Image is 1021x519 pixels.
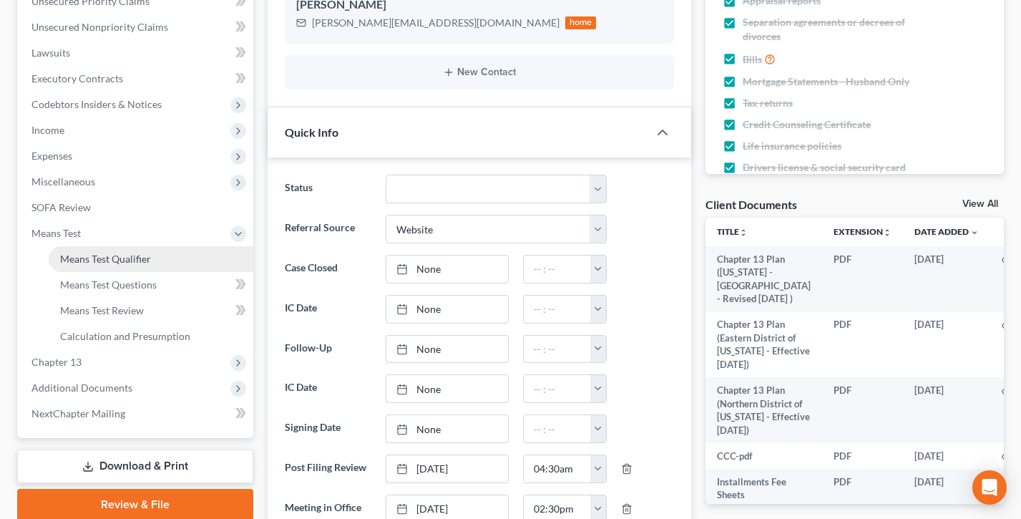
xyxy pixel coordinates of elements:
[822,377,903,443] td: PDF
[914,226,979,237] a: Date Added expand_more
[743,117,871,132] span: Credit Counseling Certificate
[739,228,748,237] i: unfold_more
[296,67,663,78] button: New Contact
[60,330,190,342] span: Calculation and Presumption
[822,246,903,312] td: PDF
[970,228,979,237] i: expand_more
[822,443,903,469] td: PDF
[822,312,903,378] td: PDF
[743,96,793,110] span: Tax returns
[743,139,841,153] span: Life insurance policies
[278,414,378,443] label: Signing Date
[834,226,891,237] a: Extensionunfold_more
[278,455,378,483] label: Post Filing Review
[31,175,95,188] span: Miscellaneous
[31,356,82,368] span: Chapter 13
[386,415,508,442] a: None
[49,298,253,324] a: Means Test Review
[278,295,378,324] label: IC Date
[524,375,591,402] input: -- : --
[60,304,144,316] span: Means Test Review
[524,415,591,442] input: -- : --
[49,324,253,349] a: Calculation and Presumption
[31,47,70,59] span: Lawsuits
[386,256,508,283] a: None
[524,455,591,482] input: -- : --
[743,74,909,89] span: Mortgage Statements - Husband Only
[31,407,125,419] span: NextChapter Mailing
[31,382,132,394] span: Additional Documents
[386,375,508,402] a: None
[31,227,81,239] span: Means Test
[31,21,168,33] span: Unsecured Nonpriority Claims
[278,374,378,403] label: IC Date
[705,312,822,378] td: Chapter 13 Plan (Eastern District of [US_STATE] - Effective [DATE])
[49,246,253,272] a: Means Test Qualifier
[962,199,998,209] a: View All
[278,335,378,364] label: Follow-Up
[705,469,822,508] td: Installments Fee Sheets
[822,469,903,508] td: PDF
[278,175,378,203] label: Status
[883,228,891,237] i: unfold_more
[60,253,151,265] span: Means Test Qualifier
[278,215,378,243] label: Referral Source
[903,443,990,469] td: [DATE]
[31,124,64,136] span: Income
[717,226,748,237] a: Titleunfold_more
[524,336,591,363] input: -- : --
[60,278,157,291] span: Means Test Questions
[524,256,591,283] input: -- : --
[903,246,990,312] td: [DATE]
[743,52,762,67] span: Bills
[386,455,508,482] a: [DATE]
[386,296,508,323] a: None
[17,450,253,483] a: Download & Print
[705,443,822,469] td: CCC-pdf
[312,16,560,30] div: [PERSON_NAME][EMAIL_ADDRESS][DOMAIN_NAME]
[20,66,253,92] a: Executory Contracts
[31,98,162,110] span: Codebtors Insiders & Notices
[903,312,990,378] td: [DATE]
[705,377,822,443] td: Chapter 13 Plan (Northern District of [US_STATE] - Effective [DATE])
[31,150,72,162] span: Expenses
[565,16,597,29] div: home
[20,401,253,427] a: NextChapter Mailing
[903,469,990,508] td: [DATE]
[743,160,906,175] span: Drivers license & social security card
[20,195,253,220] a: SOFA Review
[903,377,990,443] td: [DATE]
[31,201,91,213] span: SOFA Review
[278,255,378,283] label: Case Closed
[705,197,797,212] div: Client Documents
[31,72,123,84] span: Executory Contracts
[285,125,338,139] span: Quick Info
[49,272,253,298] a: Means Test Questions
[524,296,591,323] input: -- : --
[20,40,253,66] a: Lawsuits
[972,470,1007,505] div: Open Intercom Messenger
[743,15,917,44] span: Separation agreements or decrees of divorces
[20,14,253,40] a: Unsecured Nonpriority Claims
[705,246,822,312] td: Chapter 13 Plan ([US_STATE] - [GEOGRAPHIC_DATA] - Revised [DATE] )
[386,336,508,363] a: None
